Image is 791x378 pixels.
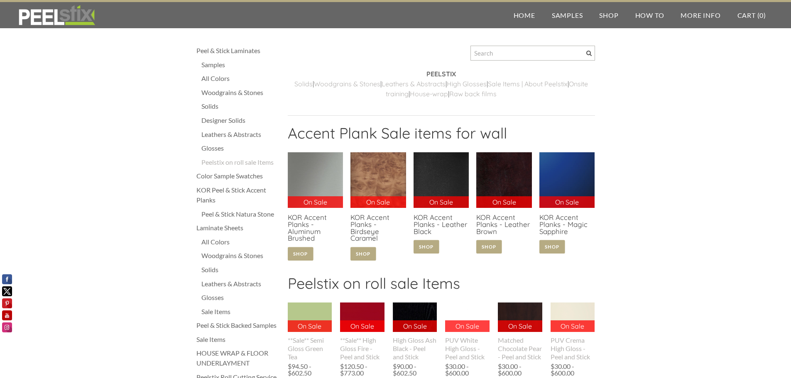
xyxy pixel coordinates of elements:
[201,60,279,70] a: Samples
[288,336,332,361] div: **Sale** Semi Gloss Green Tea
[448,90,449,98] span: |
[551,302,595,361] a: On Sale PUV Crema High Gloss - Peel and Stick
[201,101,279,111] a: Solids
[409,90,410,98] span: |
[201,265,279,275] a: Solids
[393,363,437,376] div: $90.00 - $602.50
[196,320,279,330] a: Peel & Stick Backed Samples
[498,302,542,361] a: On Sale Matched Chocolate Pear - Peel and Stick
[294,80,313,88] a: ​Solids
[314,80,377,88] a: Woodgrains & Stone
[729,2,774,28] a: Cart (0)
[488,80,568,88] a: Sale Items | About Peelstix
[551,302,595,332] img: s832171791223022656_p706_i1_w390.jpeg
[201,115,279,125] a: Designer Solids
[445,302,490,361] a: On Sale PUV White High Gloss - Peel and Stick
[426,70,456,78] strong: PEELSTIX
[196,348,279,368] a: HOUSE WRAP & FLOOR UNDERLAYMENT
[340,363,384,376] div: $120.50 - $773.00
[288,274,595,298] h2: Peelstix on roll sale Items
[445,363,490,376] div: $30.00 - $600.00
[544,2,591,28] a: Samples
[393,336,437,361] div: High Gloss Ash Black - Peel and Stick
[313,80,314,88] span: |
[201,293,279,302] a: Glosses
[380,80,382,88] span: |
[196,171,279,181] a: Color Sample Swatches
[498,320,542,332] p: On Sale
[340,320,384,332] p: On Sale
[498,336,542,361] div: Matched Chocolate Pear - Peel and Stick
[201,251,279,261] a: Woodgrains & Stones
[201,209,279,219] a: Peel & Stick Natura Stone
[551,363,595,376] div: $30.00 - $600.00
[445,336,490,361] div: PUV White High Gloss - Peel and Stick
[201,73,279,83] a: All Colors
[672,2,729,28] a: More Info
[201,88,279,98] a: Woodgrains & Stones
[591,2,627,28] a: Shop
[288,124,595,148] h2: Accent Plank Sale items for wall
[447,80,487,88] a: High Glosses
[288,363,332,376] div: $94.50 - $602.50
[201,143,279,153] div: Glosses
[201,307,279,317] a: Sale Items
[551,336,595,361] div: PUV Crema High Gloss - Peel and Stick
[498,363,542,376] div: $30.00 - $600.00
[759,11,764,19] span: 0
[340,302,384,332] img: s832171791223022656_p500_i1_w400.jpeg
[568,80,569,88] span: |
[196,334,279,344] a: Sale Items
[442,80,446,88] a: s
[196,185,279,205] a: KOR Peel & Stick Accent Planks
[288,302,332,361] a: On Sale **Sale** Semi Gloss Green Tea
[288,295,332,340] img: s832171791223022656_p897_i3_w500.jpeg
[201,279,279,289] a: Leathers & Abstracts
[493,90,497,98] a: s
[449,90,493,98] a: Raw back film
[377,80,380,88] a: s
[470,46,595,61] input: Search
[201,129,279,139] a: Leathers & Abstracts
[201,237,279,247] a: All Colors
[196,223,279,233] a: Laminate Sheets
[446,80,447,88] span: |
[340,336,384,361] div: **Sale** High Gloss Fire - Peel and Stick
[288,320,332,332] p: On Sale
[445,302,490,332] img: s832171791223022656_p540_i1_w400.jpeg
[17,5,97,26] img: REFACE SUPPLIES
[382,80,442,88] a: Leathers & Abstract
[340,302,384,361] a: On Sale **Sale** High Gloss Fire - Peel and Stick
[487,80,488,88] span: |
[393,320,437,332] p: On Sale
[393,302,437,361] a: On Sale High Gloss Ash Black - Peel and Stick
[393,302,437,332] img: s832171791223022656_p497_i1_w400.jpeg
[498,302,542,332] img: s832171791223022656_p705_i1_w400.jpeg
[627,2,673,28] a: How To
[505,2,544,28] a: Home
[445,320,490,332] p: On Sale
[196,46,279,56] a: Peel & Stick Laminates
[586,51,592,56] span: Search
[201,157,279,167] a: Peelstix on roll sale Items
